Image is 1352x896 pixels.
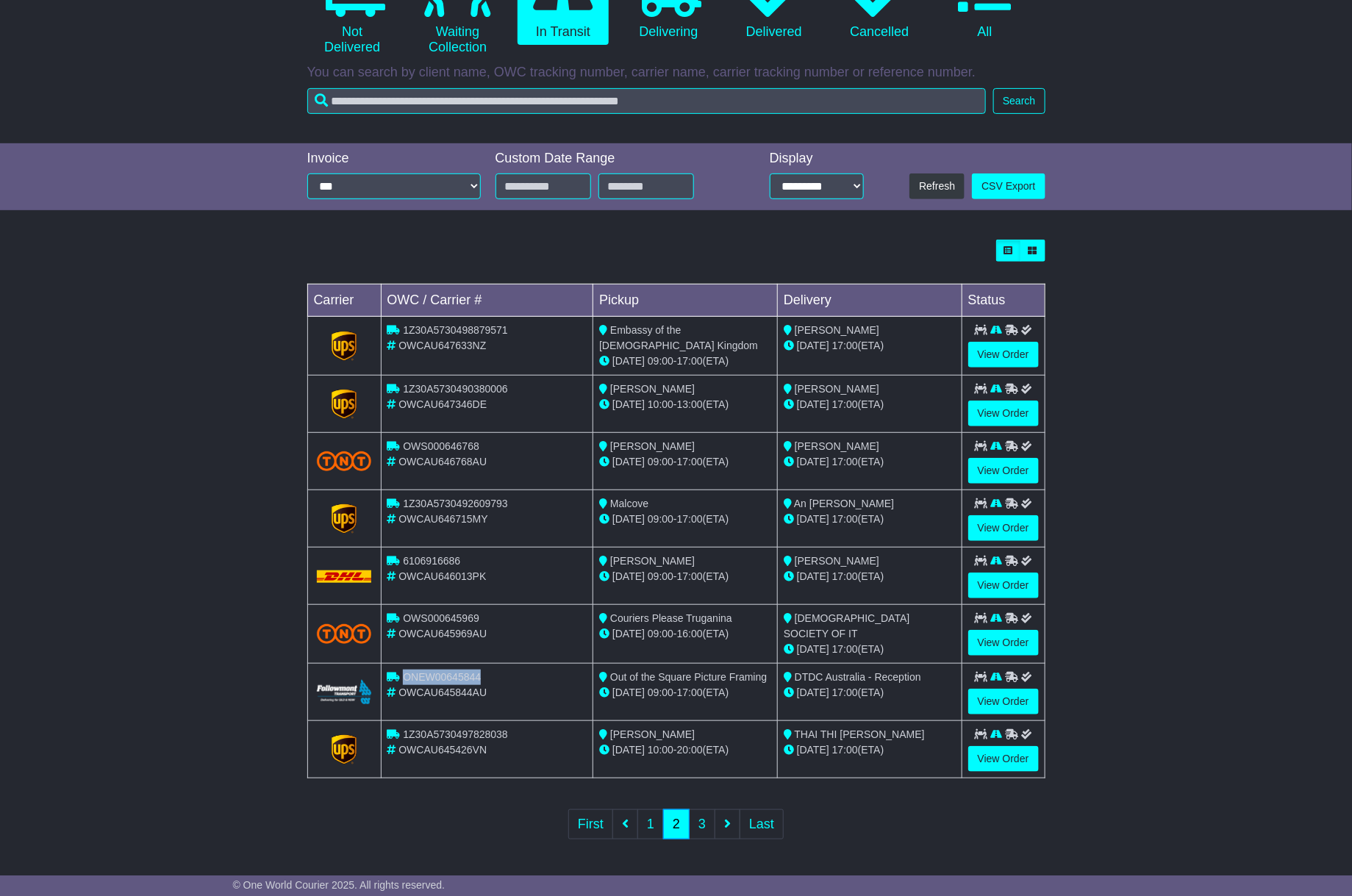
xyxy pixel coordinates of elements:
[233,879,446,891] span: © One World Courier 2025. All rights reserved.
[317,624,372,644] img: TNT_Domestic.png
[972,173,1045,199] a: CSV Export
[398,628,487,639] span: OWCAU645969AU
[612,744,645,756] span: [DATE]
[797,643,829,655] span: [DATE]
[612,456,645,467] span: [DATE]
[677,628,703,639] span: 16:00
[332,331,357,361] img: GetCarrierServiceLogo
[398,456,487,467] span: OWCAU646768AU
[568,809,613,839] a: First
[795,324,879,336] span: [PERSON_NAME]
[610,555,695,567] span: [PERSON_NAME]
[398,570,486,582] span: OWCAU646013PK
[797,570,829,582] span: [DATE]
[398,340,486,351] span: OWCAU647633NZ
[307,284,381,317] td: Carrier
[610,671,767,683] span: Out of the Square Picture Framing
[677,687,703,698] span: 17:00
[403,383,507,395] span: 1Z30A5730490380006
[677,744,703,756] span: 20:00
[403,498,507,509] span: 1Z30A5730492609793
[784,742,956,758] div: (ETA)
[599,454,771,470] div: - (ETA)
[593,284,778,317] td: Pickup
[797,744,829,756] span: [DATE]
[403,555,460,567] span: 6106916686
[599,512,771,527] div: - (ETA)
[307,151,481,167] div: Invoice
[398,687,487,698] span: OWCAU645844AU
[610,728,695,740] span: [PERSON_NAME]
[677,456,703,467] span: 17:00
[332,390,357,419] img: GetCarrierServiceLogo
[797,687,829,698] span: [DATE]
[317,680,372,704] img: Followmont_Transport.png
[612,687,645,698] span: [DATE]
[795,440,879,452] span: [PERSON_NAME]
[832,456,858,467] span: 17:00
[784,612,910,639] span: [DEMOGRAPHIC_DATA] SOCIETY OF IT
[648,513,673,525] span: 09:00
[832,744,858,756] span: 17:00
[612,513,645,525] span: [DATE]
[677,513,703,525] span: 17:00
[832,643,858,655] span: 17:00
[496,151,732,167] div: Custom Date Range
[398,398,487,410] span: OWCAU647346DE
[677,398,703,410] span: 13:00
[677,355,703,367] span: 17:00
[648,398,673,410] span: 10:00
[968,515,1039,541] a: View Order
[740,809,784,839] a: Last
[794,498,894,509] span: An [PERSON_NAME]
[599,742,771,758] div: - (ETA)
[968,401,1039,426] a: View Order
[784,397,956,412] div: (ETA)
[784,685,956,700] div: (ETA)
[968,630,1039,656] a: View Order
[403,440,479,452] span: OWS000646768
[832,513,858,525] span: 17:00
[795,671,921,683] span: DTDC Australia - Reception
[403,324,507,336] span: 1Z30A5730498879571
[599,324,758,351] span: Embassy of the [DEMOGRAPHIC_DATA] Kingdom
[784,454,956,470] div: (ETA)
[795,728,925,740] span: THAI THI [PERSON_NAME]
[795,555,879,567] span: [PERSON_NAME]
[832,687,858,698] span: 17:00
[797,340,829,351] span: [DATE]
[909,173,965,199] button: Refresh
[797,456,829,467] span: [DATE]
[599,397,771,412] div: - (ETA)
[610,612,732,624] span: Couriers Please Truganina
[968,458,1039,484] a: View Order
[962,284,1045,317] td: Status
[993,88,1045,114] button: Search
[610,440,695,452] span: [PERSON_NAME]
[784,512,956,527] div: (ETA)
[677,570,703,582] span: 17:00
[332,735,357,764] img: GetCarrierServiceLogo
[599,685,771,700] div: - (ETA)
[610,498,648,509] span: Malcove
[784,569,956,584] div: (ETA)
[612,628,645,639] span: [DATE]
[689,809,715,839] a: 3
[599,626,771,642] div: - (ETA)
[832,340,858,351] span: 17:00
[599,569,771,584] div: - (ETA)
[770,151,865,167] div: Display
[797,513,829,525] span: [DATE]
[648,744,673,756] span: 10:00
[968,746,1039,772] a: View Order
[599,354,771,369] div: - (ETA)
[403,728,507,740] span: 1Z30A5730497828038
[403,671,481,683] span: ONEW00645844
[648,355,673,367] span: 09:00
[968,689,1039,714] a: View Order
[317,451,372,471] img: TNT_Domestic.png
[317,570,372,582] img: DHL.png
[403,612,479,624] span: OWS000645969
[610,383,695,395] span: [PERSON_NAME]
[398,513,487,525] span: OWCAU646715MY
